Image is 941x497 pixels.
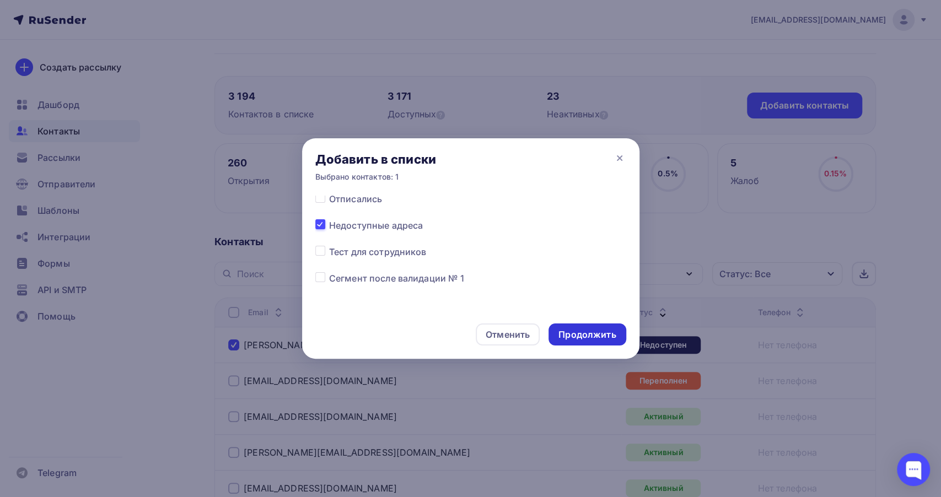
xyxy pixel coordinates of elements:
[329,272,465,285] span: Сегмент после валидации № 1
[329,219,423,232] span: Недоступные адреса
[329,245,427,258] span: Тест для сотрудников
[315,171,436,182] div: Выбрано контактов: 1
[315,152,436,167] div: Добавить в списки
[329,192,382,206] span: Отписались
[486,328,530,341] div: Отменить
[558,328,616,341] div: Продолжить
